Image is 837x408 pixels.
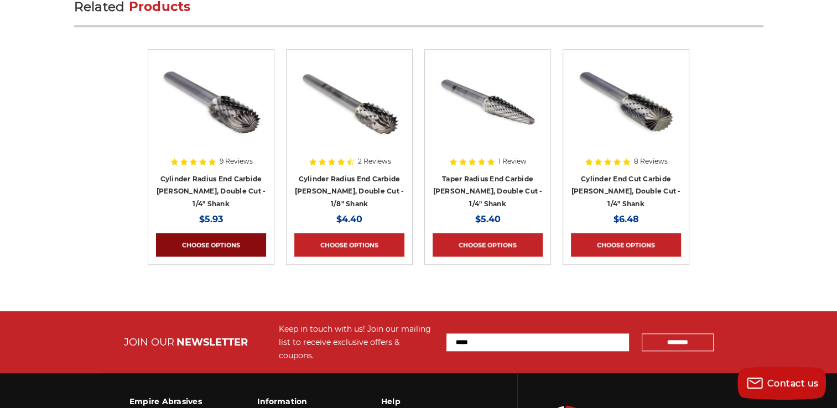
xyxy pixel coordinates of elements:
[571,57,681,146] img: End Cut Cylinder shape carbide bur 1/4" shank
[571,175,681,208] a: Cylinder End Cut Carbide [PERSON_NAME], Double Cut - 1/4" Shank
[433,57,543,196] a: Taper with radius end carbide bur 1/4" shank
[124,336,174,348] span: JOIN OUR
[295,175,404,208] a: Cylinder Radius End Carbide [PERSON_NAME], Double Cut - 1/8" Shank
[767,378,819,389] span: Contact us
[571,233,681,257] a: Choose Options
[571,57,681,196] a: End Cut Cylinder shape carbide bur 1/4" shank
[614,214,639,224] span: $6.48
[336,214,362,224] span: $4.40
[294,57,404,196] a: CBSC-51D cylinder radius end cut shape carbide burr 1/8" shank
[199,214,223,224] span: $5.93
[433,57,543,146] img: Taper with radius end carbide bur 1/4" shank
[156,57,266,196] a: Round End Cylinder shape carbide bur 1/4" shank
[176,336,248,348] span: NEWSLETTER
[156,233,266,257] a: Choose Options
[294,233,404,257] a: Choose Options
[737,367,826,400] button: Contact us
[279,322,435,362] div: Keep in touch with us! Join our mailing list to receive exclusive offers & coupons.
[157,175,266,208] a: Cylinder Radius End Carbide [PERSON_NAME], Double Cut - 1/4" Shank
[294,57,404,146] img: CBSC-51D cylinder radius end cut shape carbide burr 1/8" shank
[475,214,501,224] span: $5.40
[433,175,543,208] a: Taper Radius End Carbide [PERSON_NAME], Double Cut - 1/4" Shank
[156,57,266,146] img: Round End Cylinder shape carbide bur 1/4" shank
[433,233,543,257] a: Choose Options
